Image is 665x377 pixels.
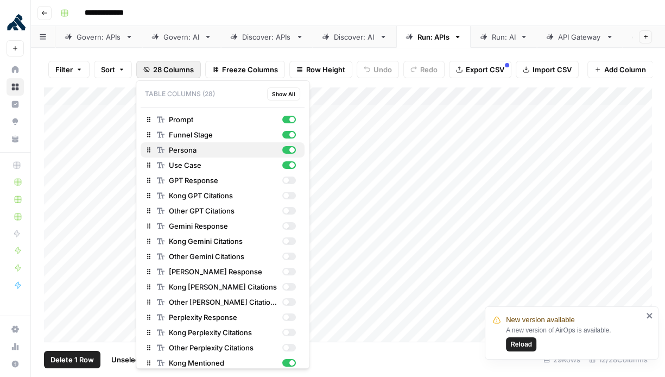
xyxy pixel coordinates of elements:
[7,355,24,373] button: Help + Support
[7,113,24,130] a: Opportunities
[242,32,292,42] div: Discover: APIs
[136,61,201,78] button: 28 Columns
[101,64,115,75] span: Sort
[403,61,445,78] button: Redo
[169,205,278,216] span: Other GPT Citations
[55,26,142,48] a: Govern: APIs
[7,338,24,355] a: Usage
[585,351,652,368] div: 12/28 Columns
[471,26,537,48] a: Run: AI
[272,90,295,98] span: Show All
[136,80,309,369] div: 28 Columns
[169,251,278,262] span: Other Gemini Citations
[169,114,278,125] span: Prompt
[506,325,643,351] div: A new version of AirOps is available.
[357,61,399,78] button: Undo
[48,61,90,78] button: Filter
[587,61,653,78] button: Add Column
[169,144,278,155] span: Persona
[506,337,536,351] button: Reload
[306,64,345,75] span: Row Height
[466,64,504,75] span: Export CSV
[169,327,278,338] span: Kong Perplexity Citations
[55,64,73,75] span: Filter
[449,61,511,78] button: Export CSV
[163,32,200,42] div: Govern: AI
[111,354,142,365] span: Unselect
[373,64,392,75] span: Undo
[169,236,278,247] span: Kong Gemini Citations
[492,32,516,42] div: Run: AI
[7,61,24,78] a: Home
[313,26,396,48] a: Discover: AI
[142,26,221,48] a: Govern: AI
[289,61,352,78] button: Row Height
[77,32,121,42] div: Govern: APIs
[334,32,375,42] div: Discover: AI
[169,129,278,140] span: Funnel Stage
[169,190,278,201] span: Kong GPT Citations
[7,9,24,36] button: Workspace: Kong
[169,297,278,307] span: Other [PERSON_NAME] Citations
[267,87,300,100] button: Show All
[539,351,585,368] div: 29 Rows
[94,61,132,78] button: Sort
[7,96,24,113] a: Insights
[50,354,94,365] span: Delete 1 Row
[141,85,305,103] p: Table Columns (28)
[44,351,100,368] button: Delete 1 Row
[558,32,601,42] div: API Gateway
[604,64,646,75] span: Add Column
[7,321,24,338] a: Settings
[396,26,471,48] a: Run: APIs
[169,281,278,292] span: Kong [PERSON_NAME] Citations
[169,266,278,277] span: [PERSON_NAME] Response
[7,12,26,32] img: Kong Logo
[153,64,194,75] span: 28 Columns
[510,340,532,349] span: Reload
[537,26,623,48] a: API Gateway
[646,311,654,320] button: close
[105,351,149,368] button: Unselect
[169,175,278,186] span: GPT Response
[222,64,278,75] span: Freeze Columns
[516,61,579,78] button: Import CSV
[169,160,278,171] span: Use Case
[506,315,574,325] span: New version available
[169,357,278,368] span: Kong Mentioned
[7,130,24,148] a: Your Data
[169,342,278,353] span: Other Perplexity Citations
[7,78,24,96] a: Browse
[533,64,572,75] span: Import CSV
[169,312,278,323] span: Perplexity Response
[417,32,449,42] div: Run: APIs
[420,64,438,75] span: Redo
[169,221,278,231] span: Gemini Response
[205,61,285,78] button: Freeze Columns
[221,26,313,48] a: Discover: APIs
